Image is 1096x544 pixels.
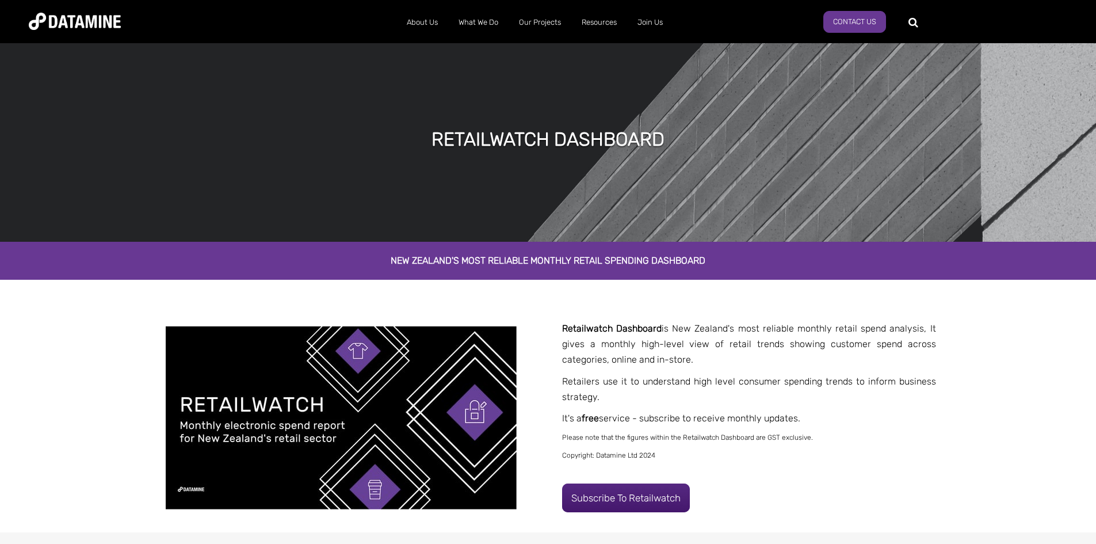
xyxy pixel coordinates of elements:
[562,484,690,512] a: Subscribe to Retailwatch
[562,451,655,459] span: Copyright: Datamine Ltd 2024
[431,127,665,152] h1: retailWATCH Dashboard
[562,376,936,402] span: Retailers use it to understand high level consumer spending trends to inform business strategy.
[627,7,673,37] a: Join Us
[582,413,599,424] span: free
[571,7,627,37] a: Resources
[823,11,886,33] a: Contact Us
[448,7,509,37] a: What We Do
[509,7,571,37] a: Our Projects
[391,255,705,266] span: New Zealand's most reliable monthly retail spending dashboard
[562,323,936,365] span: is New Zealand's most reliable monthly retail spend analysis, It gives a monthly high-level view ...
[29,13,121,30] img: Datamine
[562,433,813,442] span: Please note that the figures within the Retailwatch Dashboard are GST exclusive.
[166,326,517,509] img: Retailwatch Report Template
[396,7,448,37] a: About Us
[562,323,662,334] strong: Retailwatch Dashboard
[562,413,800,424] span: It's a service - subscribe to receive monthly updates.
